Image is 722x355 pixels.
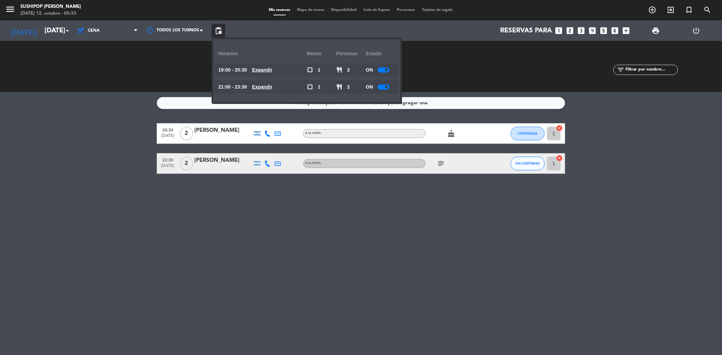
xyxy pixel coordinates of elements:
[649,6,657,14] i: add_circle_outline
[554,26,563,35] i: looks_one
[610,26,619,35] i: looks_6
[704,6,712,14] i: search
[307,67,313,73] span: check_box_outline_blank
[20,3,81,10] div: Sushipop [PERSON_NAME]
[214,27,223,35] span: pending_actions
[447,129,455,138] i: cake
[5,4,15,14] i: menu
[588,26,597,35] i: looks_4
[366,83,373,91] span: ON
[617,66,625,74] i: filter_list
[556,125,563,132] i: cancel
[252,84,273,90] u: Expandir
[266,8,294,12] span: Mis reservas
[218,44,307,63] div: Horarios
[218,66,247,74] span: 19:00 - 20:30
[394,8,419,12] span: Pre-acceso
[556,155,563,161] i: cancel
[437,159,445,168] i: subject
[180,157,193,170] span: 2
[318,66,321,74] span: 1
[307,44,337,63] div: Mesas
[20,10,81,17] div: [DATE] 12. octubre - 00:33
[5,23,41,38] i: [DATE]
[667,6,675,14] i: exit_to_app
[337,84,343,90] span: restaurant
[194,156,252,165] div: [PERSON_NAME]
[305,132,321,135] span: A LA CARTA
[180,127,193,140] span: 2
[337,67,343,73] span: restaurant
[565,26,574,35] i: looks_two
[63,27,71,35] i: arrow_drop_down
[159,134,176,141] span: [DATE]
[305,162,321,165] span: A LA CARTA
[500,27,552,35] span: Reservas para
[419,8,457,12] span: Tarjetas de regalo
[347,83,350,91] span: 2
[159,156,176,164] span: 22:30
[218,83,247,91] span: 21:00 - 23:30
[88,28,100,33] span: Cena
[622,26,630,35] i: add_box
[294,8,328,12] span: Mapa de mesas
[652,27,660,35] span: print
[347,66,350,74] span: 2
[337,44,366,63] div: personas
[518,132,538,135] span: CONFIRMADA
[625,66,678,74] input: Filtrar por nombre...
[159,164,176,171] span: [DATE]
[676,20,717,41] div: LOG OUT
[511,127,545,140] button: CONFIRMADA
[360,8,394,12] span: Lista de Espera
[194,126,252,135] div: [PERSON_NAME]
[692,27,701,35] i: power_settings_new
[577,26,586,35] i: looks_3
[5,4,15,17] button: menu
[599,26,608,35] i: looks_5
[366,66,373,74] span: ON
[366,44,395,63] div: Estado
[685,6,693,14] i: turned_in_not
[252,67,273,73] u: Expandir
[307,84,313,90] span: check_box_outline_blank
[511,157,545,170] button: SIN CONFIRMAR
[318,83,321,91] span: 1
[516,161,540,165] span: SIN CONFIRMAR
[328,8,360,12] span: Disponibilidad
[159,126,176,134] span: 20:30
